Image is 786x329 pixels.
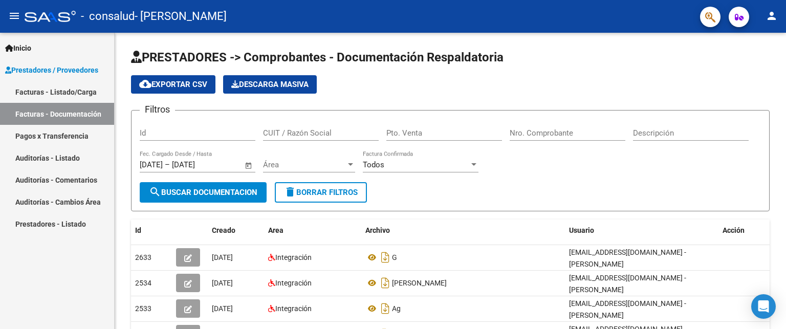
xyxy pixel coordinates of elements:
[5,64,98,76] span: Prestadores / Proveedores
[135,253,151,261] span: 2633
[284,188,358,197] span: Borrar Filtros
[275,304,312,313] span: Integración
[135,279,151,287] span: 2534
[569,274,686,294] span: [EMAIL_ADDRESS][DOMAIN_NAME] - [PERSON_NAME]
[275,279,312,287] span: Integración
[718,220,770,242] datatable-header-cell: Acción
[140,102,175,117] h3: Filtros
[766,10,778,22] mat-icon: person
[751,294,776,319] div: Open Intercom Messenger
[149,188,257,197] span: Buscar Documentacion
[379,275,392,291] i: Descargar documento
[569,299,686,319] span: [EMAIL_ADDRESS][DOMAIN_NAME] - [PERSON_NAME]
[565,220,718,242] datatable-header-cell: Usuario
[379,300,392,317] i: Descargar documento
[140,160,163,169] input: Fecha inicio
[223,75,317,94] app-download-masive: Descarga masiva de comprobantes (adjuntos)
[212,253,233,261] span: [DATE]
[392,304,401,313] span: Ag
[81,5,135,28] span: - consalud
[723,226,745,234] span: Acción
[264,220,361,242] datatable-header-cell: Area
[379,249,392,266] i: Descargar documento
[135,5,227,28] span: - [PERSON_NAME]
[223,75,317,94] button: Descarga Masiva
[569,248,686,268] span: [EMAIL_ADDRESS][DOMAIN_NAME] - [PERSON_NAME]
[139,80,207,89] span: Exportar CSV
[172,160,222,169] input: Fecha fin
[5,42,31,54] span: Inicio
[135,304,151,313] span: 2533
[131,75,215,94] button: Exportar CSV
[361,220,565,242] datatable-header-cell: Archivo
[569,226,594,234] span: Usuario
[139,78,151,90] mat-icon: cloud_download
[208,220,264,242] datatable-header-cell: Creado
[8,10,20,22] mat-icon: menu
[131,50,504,64] span: PRESTADORES -> Comprobantes - Documentación Respaldatoria
[131,220,172,242] datatable-header-cell: Id
[365,226,390,234] span: Archivo
[212,226,235,234] span: Creado
[392,253,397,261] span: G
[231,80,309,89] span: Descarga Masiva
[165,160,170,169] span: –
[135,226,141,234] span: Id
[275,253,312,261] span: Integración
[392,279,447,287] span: [PERSON_NAME]
[212,304,233,313] span: [DATE]
[268,226,283,234] span: Area
[243,160,255,171] button: Open calendar
[363,160,384,169] span: Todos
[284,186,296,198] mat-icon: delete
[140,182,267,203] button: Buscar Documentacion
[212,279,233,287] span: [DATE]
[149,186,161,198] mat-icon: search
[275,182,367,203] button: Borrar Filtros
[263,160,346,169] span: Área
